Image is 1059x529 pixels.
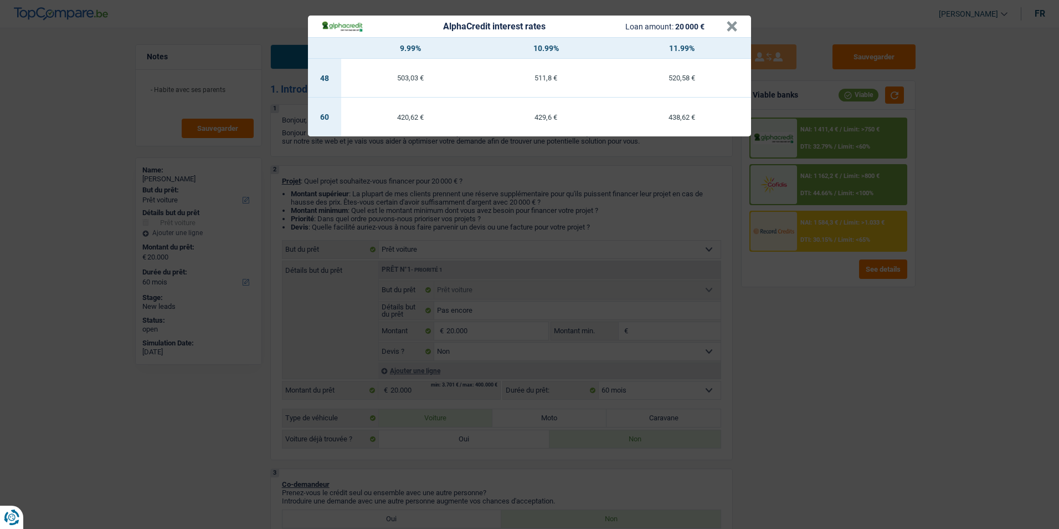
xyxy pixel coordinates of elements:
[613,114,751,121] div: 438,62 €
[321,20,363,33] img: AlphaCredit
[480,114,613,121] div: 429,6 €
[480,74,613,82] div: 511,8 €
[341,74,480,82] div: 503,03 €
[480,38,613,59] th: 10.99%
[443,22,546,31] div: AlphaCredit interest rates
[341,114,480,121] div: 420,62 €
[726,21,738,32] button: ×
[613,38,751,59] th: 11.99%
[308,59,341,98] td: 48
[341,38,480,59] th: 9.99%
[675,22,705,31] span: 20 000 €
[308,98,341,136] td: 60
[625,22,674,31] span: Loan amount:
[613,74,751,82] div: 520,58 €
